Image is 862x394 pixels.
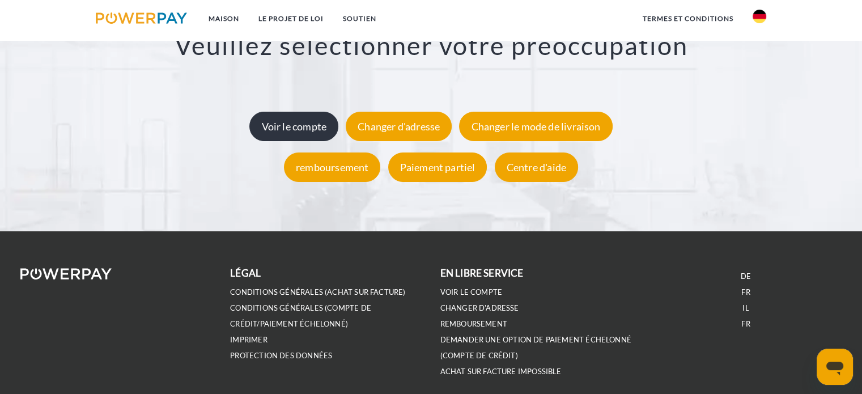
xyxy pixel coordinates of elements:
[96,12,187,24] img: logo-powerpay.svg
[440,367,562,376] a: Achat sur facture impossible
[230,303,371,329] a: Conditions générales (compte de crédit/paiement échelonné)
[507,161,566,173] font: Centre d'aide
[741,319,750,329] a: FR
[333,9,386,29] a: SOUTIEN
[633,9,743,29] a: termes et conditions
[343,120,455,133] a: Changer d'adresse
[175,29,688,60] font: Veuillez sélectionner votre préoccupation
[440,303,519,313] a: Changer d'adresse
[741,272,751,281] a: DE
[440,319,507,329] a: remboursement
[440,335,631,361] a: Demander une option de paiement échelonné (compte de crédit)
[258,14,324,23] font: LE PROJET DE LOI
[742,303,749,313] a: IL
[199,9,249,29] a: Maison
[440,287,503,297] a: Voir le compte
[753,10,766,23] img: de
[643,14,733,23] font: termes et conditions
[440,303,519,312] font: Changer d'adresse
[230,351,332,361] a: PROTECTION DES DONNÉES
[20,268,112,279] img: logo-powerpay-white.svg
[343,14,376,23] font: SOUTIEN
[741,287,750,297] a: FR
[296,161,368,173] font: remboursement
[247,120,341,133] a: Voir le compte
[817,349,853,385] iframe: Bouton pour ouvrir la fenêtre de messagerie
[741,287,750,296] font: FR
[471,120,600,133] font: Changer le mode de livraison
[230,335,267,345] a: IMPRIMER
[400,161,475,173] font: Paiement partiel
[230,287,405,297] a: Conditions générales (achat sur facture)
[440,267,524,279] font: en libre service
[230,303,371,328] font: Conditions générales (compte de crédit/paiement échelonné)
[440,319,507,328] font: remboursement
[741,272,751,281] font: DE
[358,120,440,133] font: Changer d'adresse
[741,319,750,328] font: FR
[492,161,581,173] a: Centre d'aide
[456,120,615,133] a: Changer le mode de livraison
[261,120,326,133] font: Voir le compte
[742,303,749,312] font: IL
[230,287,405,296] font: Conditions générales (achat sur facture)
[209,14,239,23] font: Maison
[440,287,503,296] font: Voir le compte
[230,267,261,279] font: légal
[385,161,490,173] a: Paiement partiel
[249,9,333,29] a: LE PROJET DE LOI
[281,161,383,173] a: remboursement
